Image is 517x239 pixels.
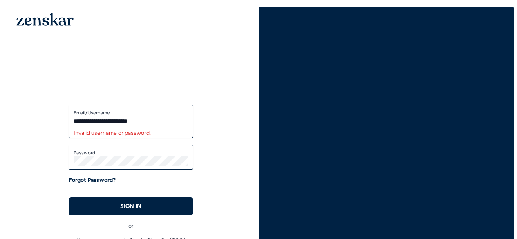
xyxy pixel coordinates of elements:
img: 1OGAJ2xQqyY4LXKgY66KYq0eOWRCkrZdAb3gUhuVAqdWPZE9SRJmCz+oDMSn4zDLXe31Ii730ItAGKgCKgCCgCikA4Av8PJUP... [16,13,74,26]
div: or [69,215,193,230]
p: SIGN IN [120,202,141,210]
label: Email/Username [74,109,188,116]
div: Invalid username or password. [74,129,188,137]
button: SIGN IN [69,197,193,215]
label: Password [74,150,188,156]
a: Forgot Password? [69,176,116,184]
